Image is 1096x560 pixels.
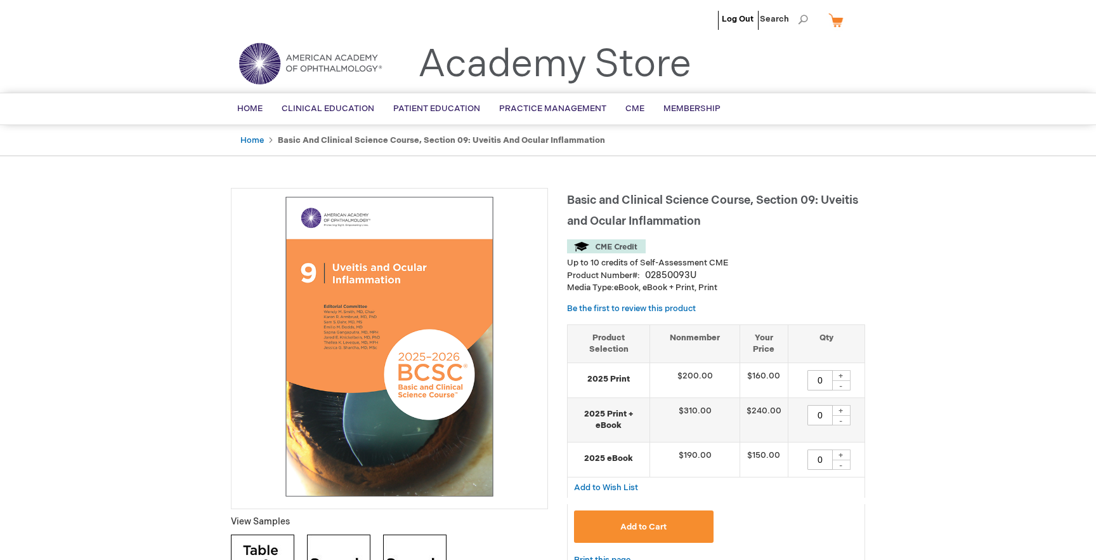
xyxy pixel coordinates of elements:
div: - [832,415,851,425]
td: $240.00 [740,397,788,442]
td: $200.00 [650,363,740,397]
img: Basic and Clinical Science Course, Section 09: Uveitis and Ocular Inflammation [238,195,541,498]
div: - [832,380,851,390]
p: eBook, eBook + Print, Print [567,282,865,294]
input: Qty [807,405,833,425]
strong: Basic and Clinical Science Course, Section 09: Uveitis and Ocular Inflammation [278,135,605,145]
strong: 2025 Print + eBook [574,408,643,432]
div: 02850093U [645,269,696,282]
p: View Samples [231,516,548,528]
div: + [832,405,851,416]
a: Be the first to review this product [567,303,696,314]
strong: Media Type: [567,283,614,293]
a: Add to Wish List [574,482,638,493]
span: Patient Education [393,103,480,114]
strong: 2025 eBook [574,453,643,465]
span: Clinical Education [282,103,374,114]
td: $190.00 [650,442,740,477]
span: Add to Cart [620,522,667,532]
span: Home [237,103,263,114]
span: CME [625,103,644,114]
td: $310.00 [650,397,740,442]
th: Nonmember [650,324,740,363]
div: + [832,370,851,381]
strong: 2025 Print [574,373,643,385]
input: Qty [807,370,833,390]
strong: Product Number [567,270,640,281]
button: Add to Cart [574,510,714,543]
span: Membership [663,103,721,114]
th: Your Price [740,324,788,363]
li: Up to 10 credits of Self-Assessment CME [567,257,865,269]
td: $150.00 [740,442,788,477]
div: + [832,450,851,460]
span: Search [760,6,808,32]
a: Home [240,135,264,145]
span: Practice Management [499,103,606,114]
td: $160.00 [740,363,788,397]
span: Basic and Clinical Science Course, Section 09: Uveitis and Ocular Inflammation [567,194,858,228]
div: - [832,460,851,470]
img: CME Credit [567,239,646,253]
th: Qty [788,324,864,363]
a: Academy Store [418,42,691,88]
th: Product Selection [568,324,650,363]
a: Log Out [722,14,753,24]
input: Qty [807,450,833,470]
